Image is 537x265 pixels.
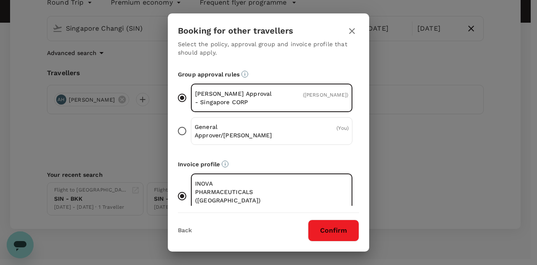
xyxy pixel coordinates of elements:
[303,92,348,98] span: ( [PERSON_NAME] )
[308,220,359,241] button: Confirm
[241,71,248,78] svg: Default approvers or custom approval rules (if available) are based on the user group.
[178,227,192,234] button: Back
[178,70,359,79] p: Group approval rules
[195,123,272,139] p: General Approver/[PERSON_NAME]
[178,26,293,36] h3: Booking for other travellers
[336,125,349,131] span: ( You )
[178,160,359,168] p: Invoice profile
[195,89,272,106] p: [PERSON_NAME] Approval - Singapore CORP
[178,40,359,57] p: Select the policy, approval group and invoice profile that should apply.
[222,160,229,168] svg: The payment currency and company information are based on the selected invoice profile.
[195,179,272,213] p: INOVA PHARMACEUTICALS ([GEOGRAPHIC_DATA]) PTE. LIMITED (SGD)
